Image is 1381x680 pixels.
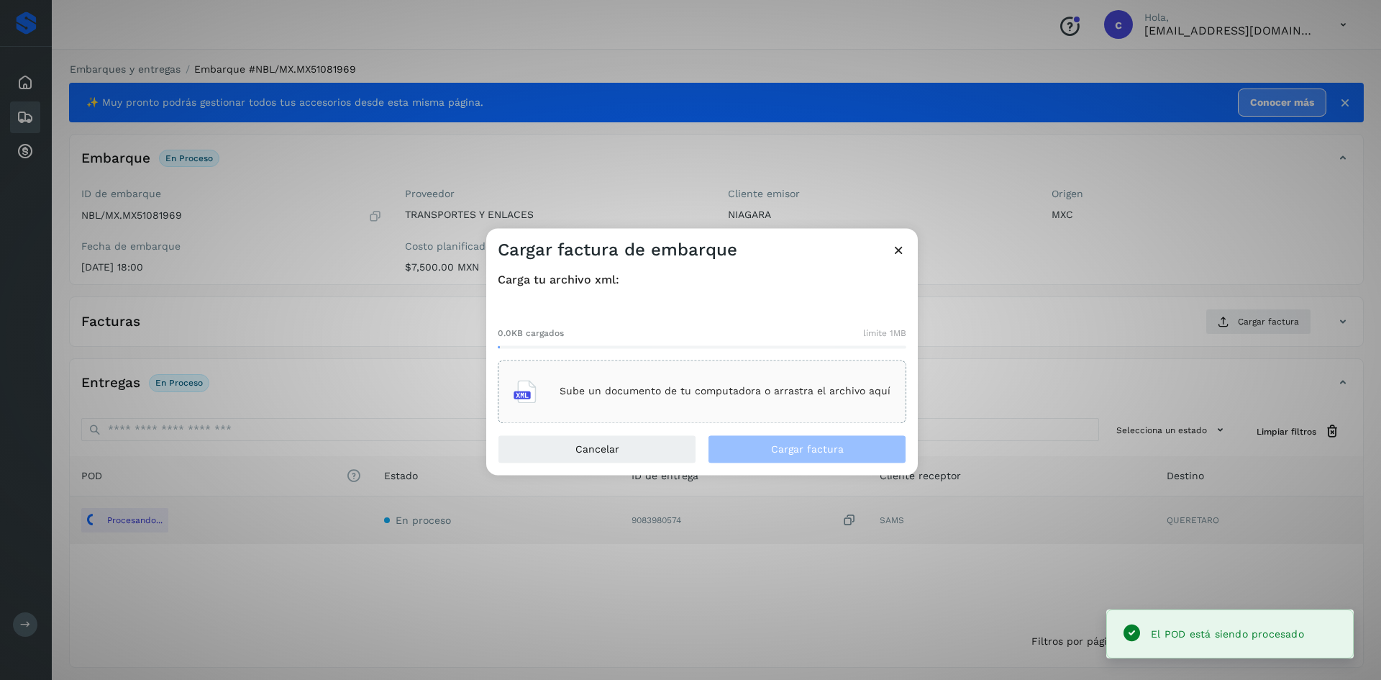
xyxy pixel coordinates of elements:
[498,435,696,463] button: Cancelar
[498,240,737,260] h3: Cargar factura de embarque
[1151,628,1304,640] span: El POD está siendo procesado
[498,327,564,340] span: 0.0KB cargados
[575,444,619,454] span: Cancelar
[708,435,906,463] button: Cargar factura
[560,386,890,398] p: Sube un documento de tu computadora o arrastra el archivo aquí
[498,273,906,286] h4: Carga tu archivo xml:
[771,444,844,454] span: Cargar factura
[863,327,906,340] span: límite 1MB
